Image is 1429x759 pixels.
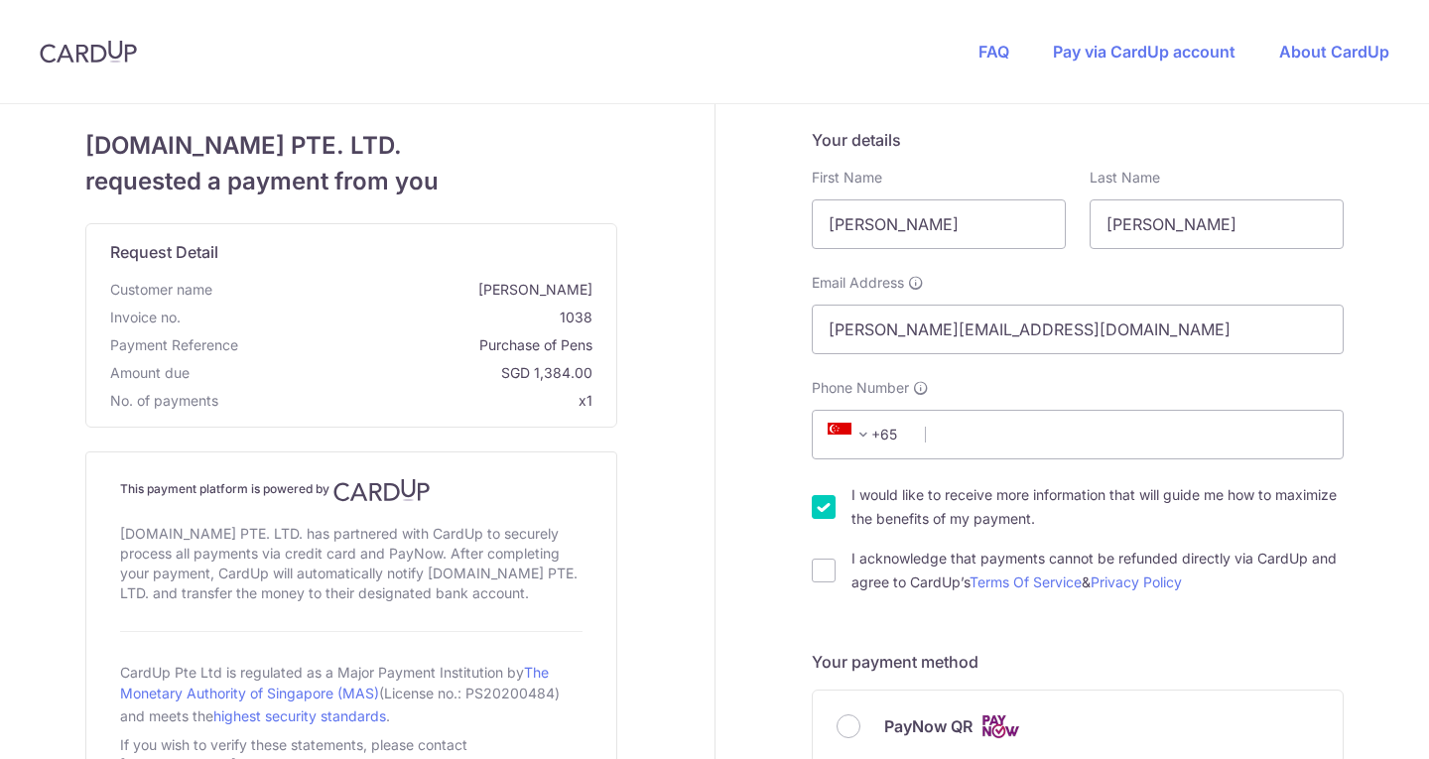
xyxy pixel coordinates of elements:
[884,714,973,738] span: PayNow QR
[246,335,592,355] span: Purchase of Pens
[812,273,904,293] span: Email Address
[812,128,1344,152] h5: Your details
[851,483,1344,531] label: I would like to receive more information that will guide me how to maximize the benefits of my pa...
[1279,42,1389,62] a: About CardUp
[85,164,617,199] span: requested a payment from you
[980,714,1020,739] img: Cards logo
[978,42,1009,62] a: FAQ
[812,650,1344,674] h5: Your payment method
[110,336,238,353] span: translation missing: en.payment_reference
[110,242,218,262] span: translation missing: en.request_detail
[1090,168,1160,188] label: Last Name
[851,547,1344,594] label: I acknowledge that payments cannot be refunded directly via CardUp and agree to CardUp’s &
[1302,699,1409,749] iframe: Opens a widget where you can find more information
[189,308,592,327] span: 1038
[120,478,583,502] h4: This payment platform is powered by
[828,423,875,446] span: +65
[579,392,592,409] span: x1
[812,199,1066,249] input: First name
[812,305,1344,354] input: Email address
[85,128,617,164] span: [DOMAIN_NAME] PTE. LTD.
[110,391,218,411] span: No. of payments
[1090,199,1344,249] input: Last name
[110,308,181,327] span: Invoice no.
[812,378,909,398] span: Phone Number
[333,478,431,502] img: CardUp
[970,573,1082,590] a: Terms Of Service
[1091,573,1182,590] a: Privacy Policy
[837,714,1319,739] div: PayNow QR Cards logo
[213,707,386,724] a: highest security standards
[1053,42,1235,62] a: Pay via CardUp account
[812,168,882,188] label: First Name
[110,280,212,300] span: Customer name
[197,363,592,383] span: SGD 1,384.00
[120,520,583,607] div: [DOMAIN_NAME] PTE. LTD. has partnered with CardUp to securely process all payments via credit car...
[40,40,137,63] img: CardUp
[120,656,583,731] div: CardUp Pte Ltd is regulated as a Major Payment Institution by (License no.: PS20200484) and meets...
[110,363,190,383] span: Amount due
[822,423,911,446] span: +65
[220,280,592,300] span: [PERSON_NAME]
